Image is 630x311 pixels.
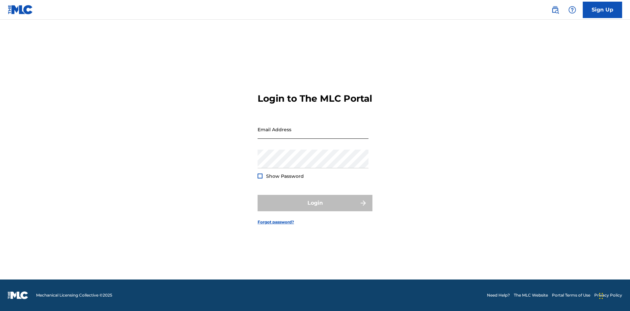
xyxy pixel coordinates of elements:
a: The MLC Website [514,292,548,298]
h3: Login to The MLC Portal [258,93,372,104]
a: Portal Terms of Use [552,292,590,298]
span: Mechanical Licensing Collective © 2025 [36,292,112,298]
img: search [551,6,559,14]
img: MLC Logo [8,5,33,14]
img: help [568,6,576,14]
span: Show Password [266,173,304,179]
a: Need Help? [487,292,510,298]
a: Forgot password? [258,219,294,225]
a: Privacy Policy [594,292,622,298]
iframe: Chat Widget [597,280,630,311]
img: logo [8,291,28,299]
a: Sign Up [583,2,622,18]
div: Drag [599,286,603,306]
a: Public Search [549,3,562,16]
div: Help [566,3,579,16]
